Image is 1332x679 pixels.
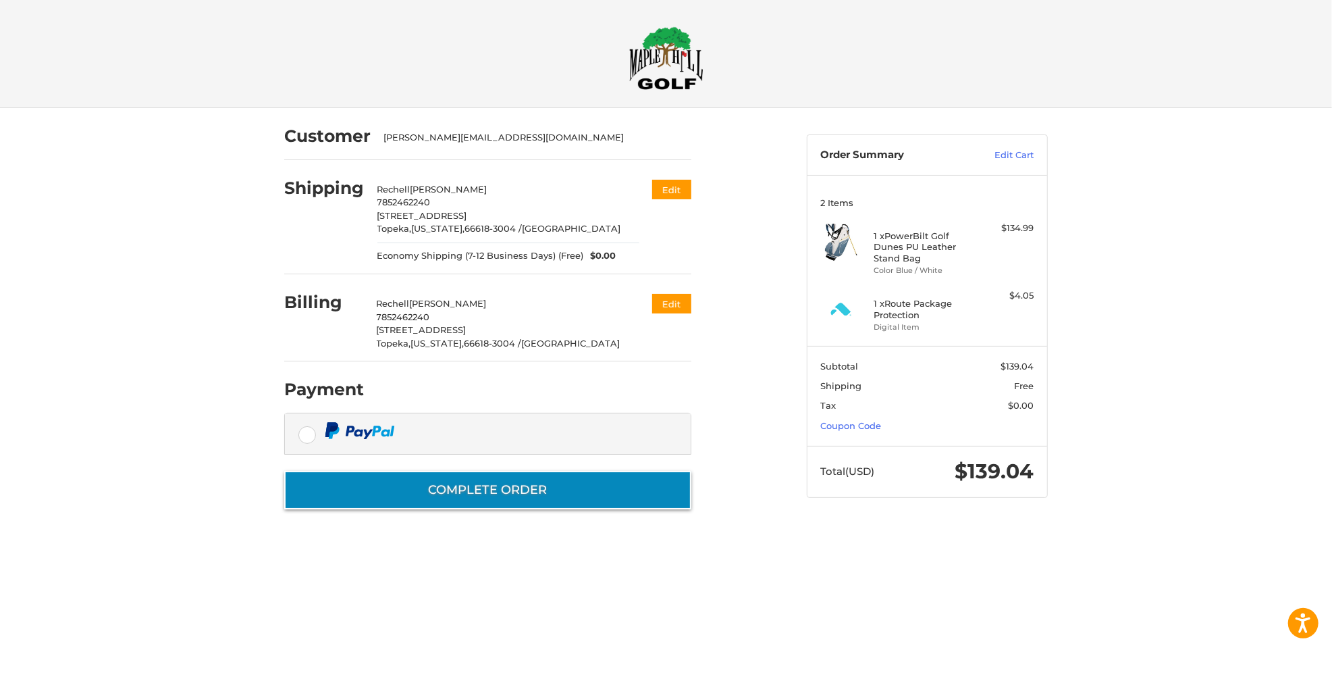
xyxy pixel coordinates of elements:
span: Tax [821,400,836,411]
span: Subtotal [821,361,859,372]
span: $139.04 [1001,361,1034,372]
span: Total (USD) [821,465,875,478]
span: [PERSON_NAME] [410,298,487,309]
span: Rechell [377,184,410,195]
span: [GEOGRAPHIC_DATA] [523,223,621,234]
h2: Payment [284,379,364,400]
span: $0.00 [1009,400,1034,411]
li: Digital Item [874,322,978,333]
span: [GEOGRAPHIC_DATA] [522,338,620,349]
div: [PERSON_NAME][EMAIL_ADDRESS][DOMAIN_NAME] [384,131,678,145]
span: 7852462240 [377,197,431,207]
span: 7852462240 [377,311,430,322]
h2: Customer [284,126,371,147]
span: [STREET_ADDRESS] [377,324,467,335]
span: [US_STATE], [411,338,464,349]
span: 66618-3004 / [465,223,523,234]
span: $0.00 [584,249,616,263]
h3: Order Summary [821,149,966,162]
h2: Billing [284,292,363,313]
span: Shipping [821,380,862,391]
span: Economy Shipping (7-12 Business Days) (Free) [377,249,584,263]
a: Coupon Code [821,420,882,431]
h2: Shipping [284,178,364,199]
h4: 1 x Route Package Protection [874,298,978,320]
span: Rechell [377,298,410,309]
h3: 2 Items [821,197,1034,208]
span: 66618-3004 / [464,338,522,349]
li: Color Blue / White [874,265,978,276]
span: Free [1015,380,1034,391]
span: [US_STATE], [412,223,465,234]
button: Complete order [284,471,691,509]
span: $139.04 [955,459,1034,484]
img: PayPal icon [325,422,395,439]
div: $4.05 [981,289,1034,303]
div: $134.99 [981,222,1034,235]
span: Topeka, [377,338,411,349]
button: Edit [652,180,691,199]
h4: 1 x PowerBilt Golf Dunes PU Leather Stand Bag [874,230,978,263]
img: Maple Hill Golf [629,26,703,90]
button: Edit [652,294,691,313]
span: [STREET_ADDRESS] [377,210,467,221]
span: [PERSON_NAME] [410,184,487,195]
span: Topeka, [377,223,412,234]
a: Edit Cart [966,149,1034,162]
